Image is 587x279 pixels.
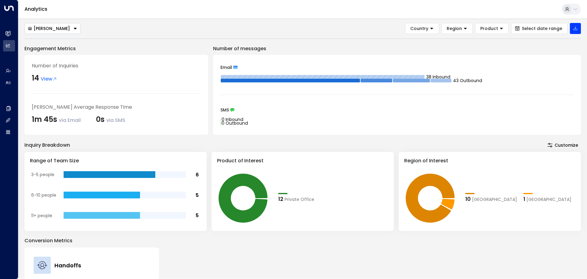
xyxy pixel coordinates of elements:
div: 10London [465,195,517,203]
tspan: 0 Outbound [222,120,248,126]
div: 0s [96,114,125,125]
tspan: 5 [196,192,199,199]
div: 12Private Office [278,195,330,203]
tspan: 6 [196,171,199,178]
tspan: 3-5 people [31,172,54,178]
h3: Region of Interest [404,157,575,164]
span: Email [220,65,232,70]
button: Region [441,23,473,34]
div: 1 [523,195,525,203]
tspan: 6-10 people [31,192,56,198]
button: [PERSON_NAME] [24,23,81,34]
tspan: 43 Outbound [453,77,482,84]
div: [PERSON_NAME] Average Response Time [32,104,201,111]
div: 10 [465,195,471,203]
span: Cambridge [526,196,571,203]
tspan: 0 Inbound [222,116,243,123]
button: Product [475,23,509,34]
div: Number of Inquiries [32,62,201,70]
span: Product [480,26,498,31]
tspan: 5 [196,212,199,219]
div: Button group with a nested menu [24,23,81,34]
span: Private Office [285,196,314,203]
div: 14 [32,73,39,84]
p: Conversion Metrics [24,237,581,244]
span: via SMS [106,117,125,124]
button: Country [405,23,439,34]
button: Customize [545,141,581,149]
div: Inquiry Breakdown [24,141,70,149]
span: Country [410,26,428,31]
a: Analytics [24,6,47,13]
button: Select date range [511,23,567,34]
span: Select date range [522,26,562,31]
span: via Email [59,117,81,124]
span: View [41,75,57,83]
div: 1Cambridge [523,195,575,203]
span: London [472,196,517,203]
h4: Handoffs [54,261,81,270]
p: Engagement Metrics [24,45,208,52]
span: Region [447,26,462,31]
div: 1m 45s [32,114,81,125]
h3: Range of Team Size [30,157,201,164]
tspan: 38 Inbound [426,74,450,80]
tspan: 11+ people [31,213,52,219]
div: [PERSON_NAME] [28,26,70,31]
p: Number of messages [213,45,581,52]
div: 12 [278,195,283,203]
div: SMS [220,108,574,112]
h3: Product of Interest [217,157,388,164]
